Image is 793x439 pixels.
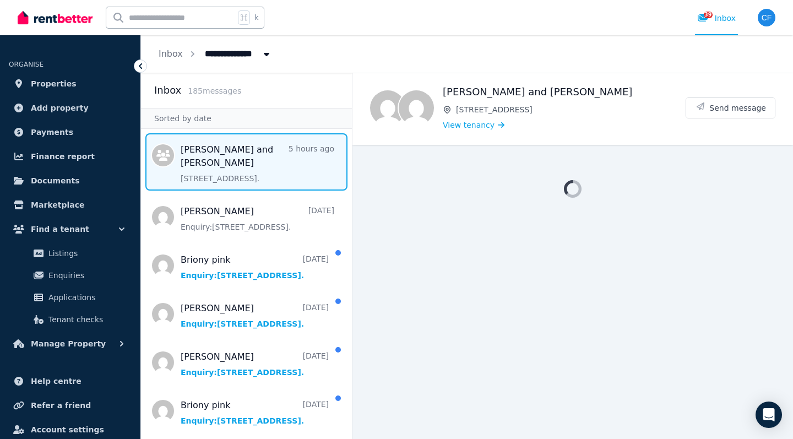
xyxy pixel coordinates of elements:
button: Manage Property [9,333,132,355]
span: ORGANISE [9,61,44,68]
h2: Inbox [154,83,181,98]
span: View tenancy [443,120,495,131]
button: Find a tenant [9,218,132,240]
span: Applications [48,291,123,304]
img: Reeya Maharjan [399,90,434,126]
span: Manage Property [31,337,106,350]
img: Amit Maharjan [370,90,405,126]
span: 39 [704,12,713,18]
a: Payments [9,121,132,143]
span: Find a tenant [31,223,89,236]
span: [STREET_ADDRESS] [456,104,686,115]
a: Applications [13,286,127,308]
span: 185 message s [188,86,241,95]
a: View tenancy [443,120,504,131]
span: Send message [709,102,766,113]
span: Payments [31,126,73,139]
a: Tenant checks [13,308,127,330]
a: [PERSON_NAME][DATE]Enquiry:[STREET_ADDRESS]. [181,350,329,378]
a: [PERSON_NAME] and [PERSON_NAME]5 hours ago[STREET_ADDRESS]. [181,143,334,184]
div: Inbox [697,13,736,24]
a: [PERSON_NAME][DATE]Enquiry:[STREET_ADDRESS]. [181,302,329,329]
button: Send message [686,98,775,118]
span: Documents [31,174,80,187]
span: Listings [48,247,123,260]
div: Sorted by date [141,108,352,129]
span: Enquiries [48,269,123,282]
a: Properties [9,73,132,95]
img: RentBetter [18,9,93,26]
span: Properties [31,77,77,90]
a: Documents [9,170,132,192]
a: Add property [9,97,132,119]
a: Briony pink[DATE]Enquiry:[STREET_ADDRESS]. [181,253,329,281]
span: Tenant checks [48,313,123,326]
img: Christy Fischer [758,9,775,26]
a: Listings [13,242,127,264]
a: Marketplace [9,194,132,216]
span: Finance report [31,150,95,163]
a: Finance report [9,145,132,167]
a: Briony pink[DATE]Enquiry:[STREET_ADDRESS]. [181,399,329,426]
span: Refer a friend [31,399,91,412]
span: Marketplace [31,198,84,212]
a: Refer a friend [9,394,132,416]
span: k [254,13,258,22]
span: Help centre [31,375,82,388]
h1: [PERSON_NAME] and [PERSON_NAME] [443,84,686,100]
a: Enquiries [13,264,127,286]
div: Open Intercom Messenger [756,402,782,428]
span: Add property [31,101,89,115]
a: [PERSON_NAME][DATE]Enquiry:[STREET_ADDRESS]. [181,205,334,232]
a: Inbox [159,48,183,59]
span: Account settings [31,423,104,436]
nav: Breadcrumb [141,35,290,73]
a: Help centre [9,370,132,392]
